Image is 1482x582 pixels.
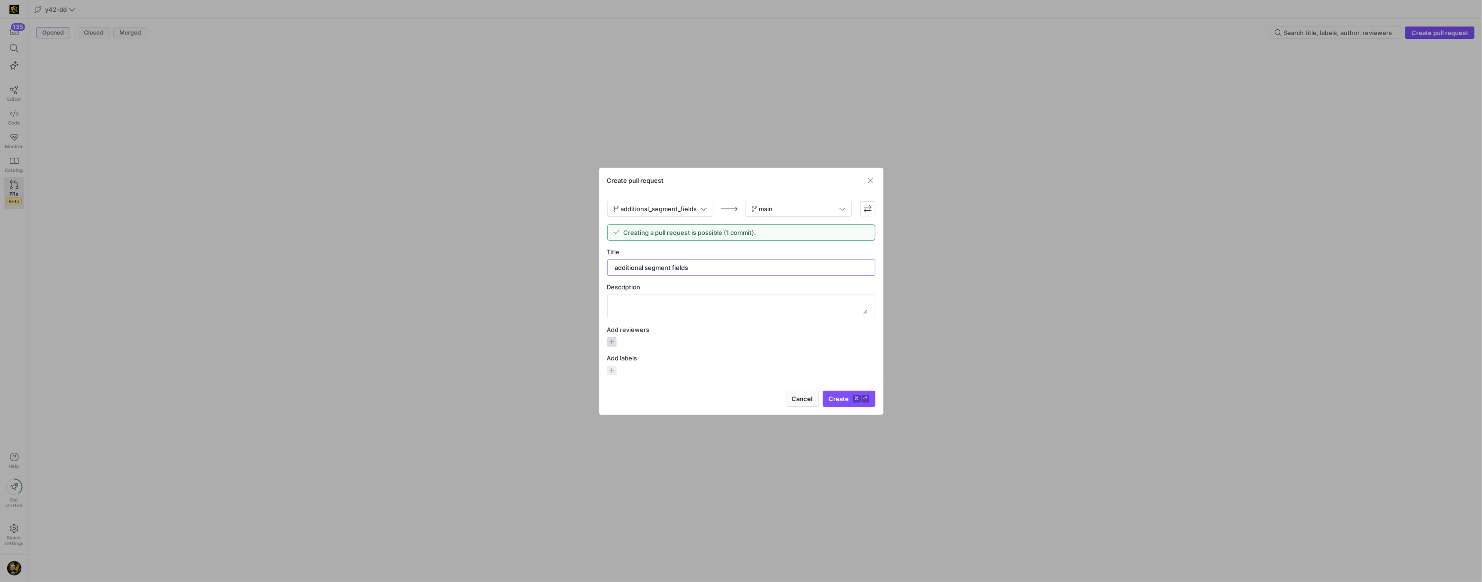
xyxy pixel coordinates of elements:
span: Title [607,248,620,256]
button: Cancel [786,391,819,407]
span: Creating a pull request is possible (1 commit). [624,229,756,236]
span: main [759,205,773,213]
kbd: ⌘ [853,395,861,403]
span: Create [829,395,869,403]
kbd: ⏎ [862,395,869,403]
input: Add a title to this pull request [615,264,867,271]
div: Add labels [607,354,875,362]
div: Add reviewers [607,326,875,333]
span: Description [607,283,641,291]
button: main [746,201,852,217]
h3: Create pull request [607,177,664,184]
span: Cancel [792,395,813,403]
button: Create⌘⏎ [823,391,875,407]
span: additional_segment_fields [621,205,697,213]
button: additional_segment_fields [607,201,713,217]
